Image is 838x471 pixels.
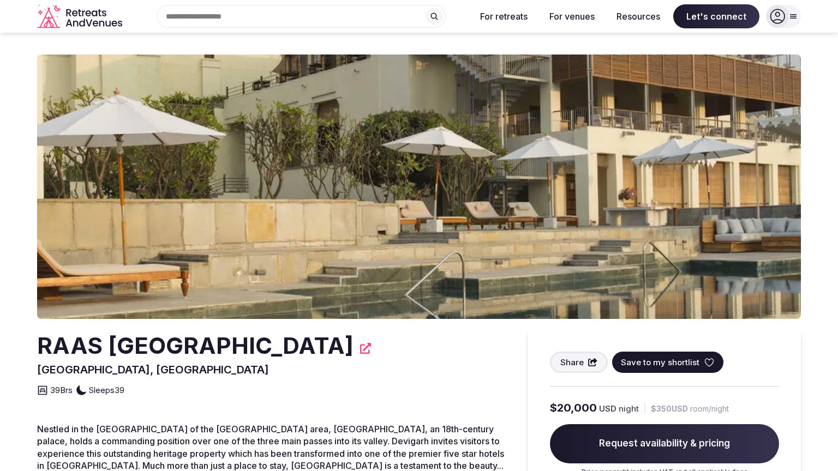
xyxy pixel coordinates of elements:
[37,4,124,29] svg: Retreats and Venues company logo
[608,4,669,28] button: Resources
[50,384,73,396] span: 39 Brs
[673,4,759,28] span: Let's connect
[690,403,729,414] span: room/night
[37,363,269,376] span: [GEOGRAPHIC_DATA], [GEOGRAPHIC_DATA]
[560,357,584,368] span: Share
[37,330,354,362] h2: RAAS [GEOGRAPHIC_DATA]
[37,4,124,29] a: Visit the homepage
[37,55,801,319] img: Venue cover photo
[643,402,647,414] div: |
[651,403,688,414] span: $350 USD
[89,384,124,396] span: Sleeps 39
[621,357,699,368] span: Save to my shortlist
[612,352,723,373] button: Save to my shortlist
[550,424,779,463] span: Request availability & pricing
[550,352,608,373] button: Share
[471,4,536,28] button: For retreats
[37,424,504,471] span: Nestled in the [GEOGRAPHIC_DATA] of the [GEOGRAPHIC_DATA] area, [GEOGRAPHIC_DATA], an 18th-centur...
[541,4,603,28] button: For venues
[550,400,597,415] span: $20,000
[619,403,639,414] span: night
[599,403,616,414] span: USD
